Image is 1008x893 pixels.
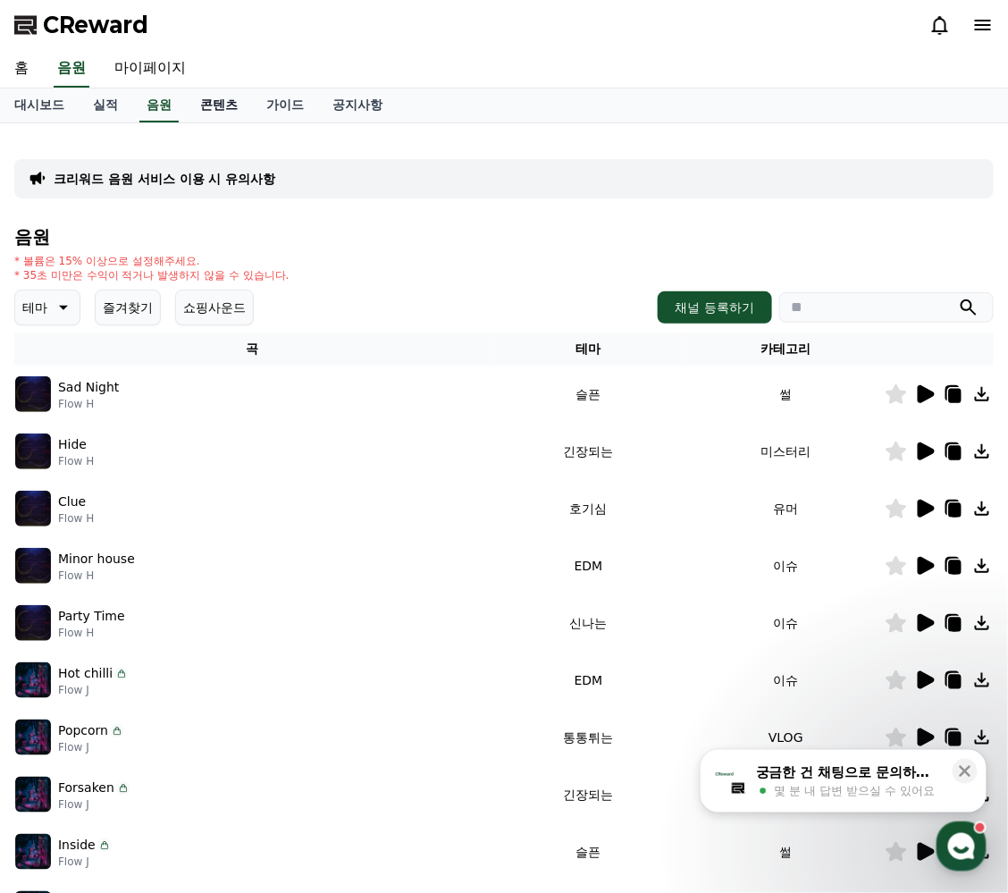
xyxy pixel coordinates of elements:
[14,333,490,366] th: 곡
[490,480,687,537] td: 호기심
[54,170,275,188] a: 크리워드 음원 서비스 이용 시 유의사항
[687,537,885,594] td: 이슈
[58,607,125,626] p: Party Time
[231,567,343,611] a: 설정
[687,709,885,766] td: VLOG
[687,823,885,880] td: 썰
[58,721,108,740] p: Popcorn
[687,366,885,423] td: 썰
[15,434,51,469] img: music
[58,493,86,511] p: Clue
[658,291,772,324] button: 채널 등록하기
[490,366,687,423] td: 슬픈
[490,823,687,880] td: 슬픈
[58,683,129,697] p: Flow J
[490,423,687,480] td: 긴장되는
[490,537,687,594] td: EDM
[687,423,885,480] td: 미스터리
[175,290,254,325] button: 쇼핑사운드
[58,378,119,397] p: Sad Night
[14,254,290,268] p: * 볼륨은 15% 이상으로 설정해주세요.
[100,50,200,88] a: 마이페이지
[95,290,161,325] button: 즐겨찾기
[58,664,113,683] p: Hot chilli
[14,268,290,282] p: * 35초 미만은 수익이 적거나 발생하지 않을 수 있습니다.
[58,435,87,454] p: Hide
[15,491,51,527] img: music
[43,11,148,39] span: CReward
[118,567,231,611] a: 대화
[490,594,687,652] td: 신나는
[276,594,298,608] span: 설정
[58,626,125,640] p: Flow H
[687,652,885,709] td: 이슈
[15,720,51,755] img: music
[58,550,135,569] p: Minor house
[252,88,318,122] a: 가이드
[15,605,51,641] img: music
[58,779,114,797] p: Forsaken
[58,511,94,526] p: Flow H
[490,766,687,823] td: 긴장되는
[54,50,89,88] a: 음원
[22,295,47,320] p: 테마
[318,88,397,122] a: 공지사항
[687,333,885,366] th: 카테고리
[490,333,687,366] th: 테마
[58,569,135,583] p: Flow H
[58,397,119,411] p: Flow H
[58,836,96,855] p: Inside
[14,227,994,247] h4: 음원
[58,797,130,812] p: Flow J
[5,567,118,611] a: 홈
[58,740,124,754] p: Flow J
[15,777,51,813] img: music
[490,709,687,766] td: 통통튀는
[58,454,94,468] p: Flow H
[79,88,132,122] a: 실적
[490,652,687,709] td: EDM
[186,88,252,122] a: 콘텐츠
[56,594,67,608] span: 홈
[14,290,80,325] button: 테마
[15,662,51,698] img: music
[687,594,885,652] td: 이슈
[139,88,179,122] a: 음원
[15,376,51,412] img: music
[58,855,112,869] p: Flow J
[15,834,51,870] img: music
[687,480,885,537] td: 유머
[164,594,185,609] span: 대화
[15,548,51,584] img: music
[14,11,148,39] a: CReward
[687,766,885,823] td: 미스터리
